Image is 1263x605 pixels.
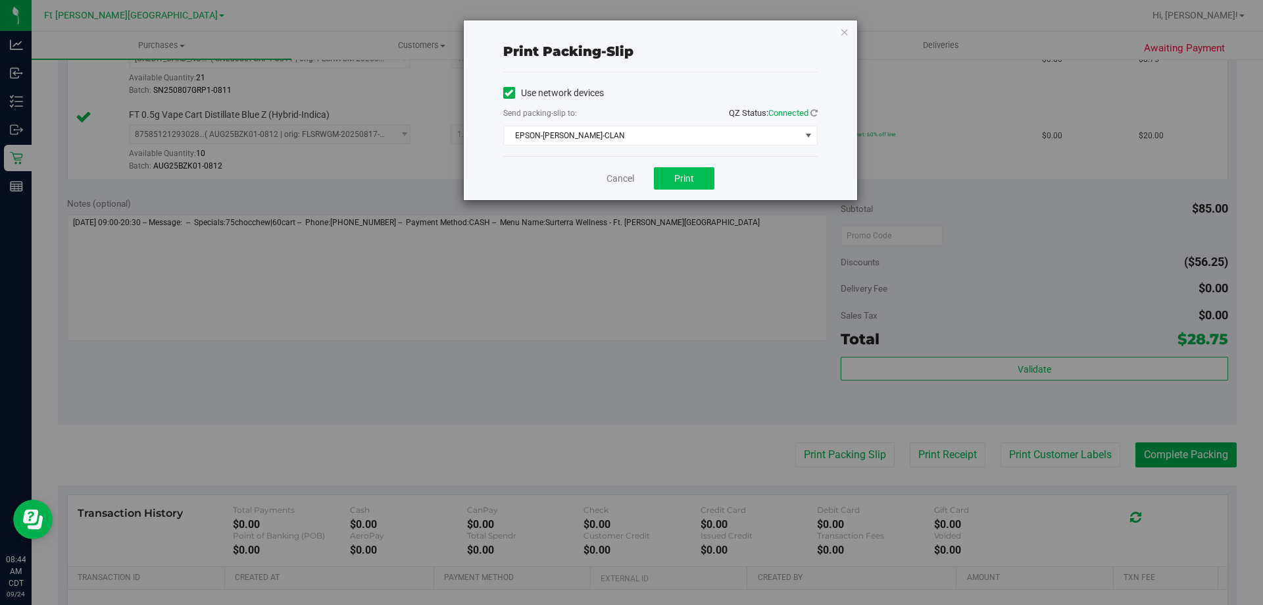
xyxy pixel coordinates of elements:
[768,108,808,118] span: Connected
[13,500,53,539] iframe: Resource center
[674,173,694,184] span: Print
[503,43,633,59] span: Print packing-slip
[800,126,816,145] span: select
[654,167,714,190] button: Print
[503,86,604,100] label: Use network devices
[504,126,801,145] span: EPSON-[PERSON_NAME]-CLAN
[503,107,577,119] label: Send packing-slip to:
[607,172,634,186] a: Cancel
[729,108,818,118] span: QZ Status:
